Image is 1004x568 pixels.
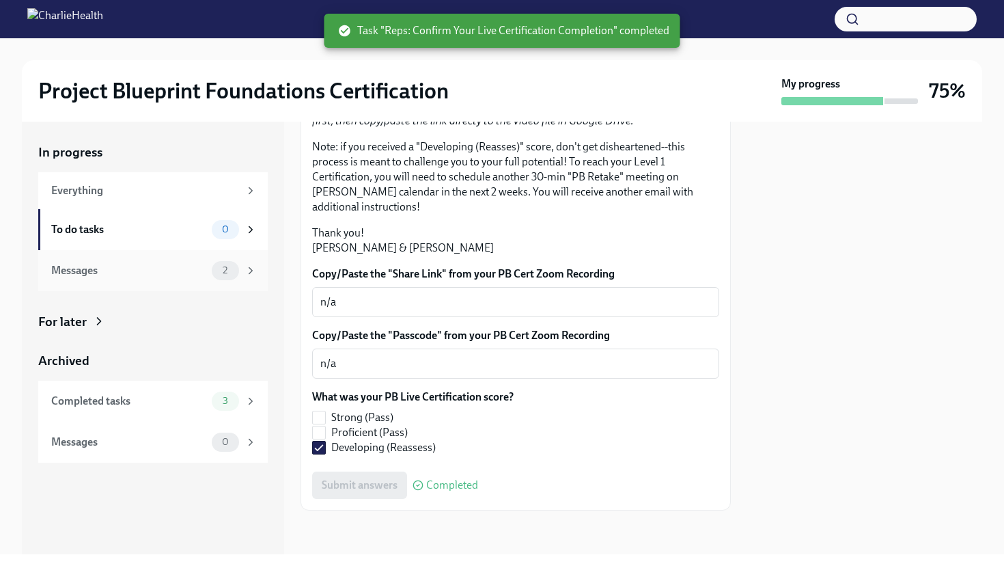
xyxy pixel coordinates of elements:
[38,313,268,331] a: For later
[338,23,669,38] span: Task "Reps: Confirm Your Live Certification Completion" completed
[51,263,206,278] div: Messages
[214,437,237,447] span: 0
[38,172,268,209] a: Everything
[214,396,236,406] span: 3
[214,265,236,275] span: 2
[331,440,436,455] span: Developing (Reassess)
[51,183,239,198] div: Everything
[51,222,206,237] div: To do tasks
[38,352,268,370] a: Archived
[331,425,408,440] span: Proficient (Pass)
[51,435,206,450] div: Messages
[312,267,719,282] label: Copy/Paste the "Share Link" from your PB Cert Zoom Recording
[312,226,719,256] p: Thank you! [PERSON_NAME] & [PERSON_NAME]
[320,355,711,372] textarea: n/a
[781,77,840,92] strong: My progress
[38,77,449,105] h2: Project Blueprint Foundations Certification
[320,294,711,310] textarea: n/a
[38,313,87,331] div: For later
[38,422,268,463] a: Messages0
[214,224,237,234] span: 0
[331,410,393,425] span: Strong (Pass)
[38,144,268,161] a: In progress
[312,328,719,343] label: Copy/Paste the "Passcode" from your PB Cert Zoom Recording
[426,480,478,491] span: Completed
[27,8,103,30] img: CharlieHealth
[312,390,514,405] label: What was your PB Live Certification score?
[312,139,719,215] p: Note: if you received a "Developing (Reasses)" score, don't get disheartened--this process is mea...
[38,381,268,422] a: Completed tasks3
[38,209,268,250] a: To do tasks0
[929,79,966,103] h3: 75%
[51,394,206,409] div: Completed tasks
[38,250,268,291] a: Messages2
